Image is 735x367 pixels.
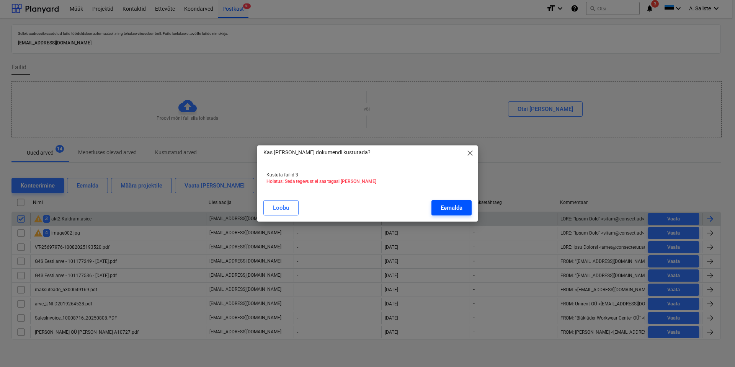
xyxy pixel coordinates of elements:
[543,3,612,13] div: Failid projektile määratud
[431,200,472,215] button: Eemalda
[263,148,371,157] p: Kas [PERSON_NAME] dokumendi kustutada?
[266,172,469,178] p: Kustuta failid 3
[465,148,475,158] span: close
[441,203,462,213] div: Eemalda
[263,200,299,215] button: Loobu
[266,178,469,185] p: Hoiatus: Seda tegevust ei saa tagasi [PERSON_NAME]
[273,203,289,213] div: Loobu
[697,330,735,367] iframe: Chat Widget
